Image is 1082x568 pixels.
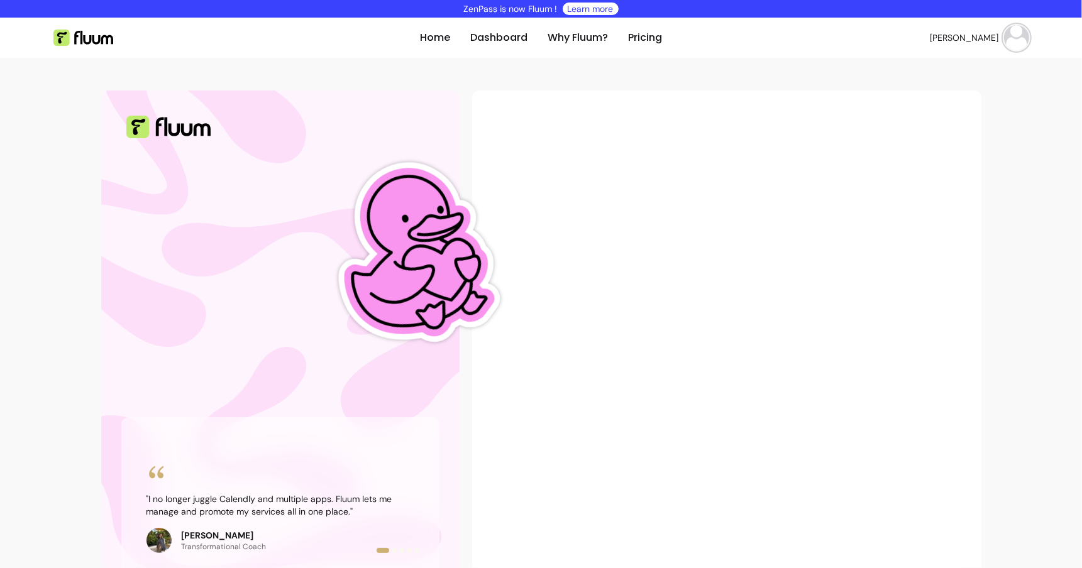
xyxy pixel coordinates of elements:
span: [PERSON_NAME] [930,31,999,44]
p: ZenPass is now Fluum ! [464,3,558,15]
blockquote: " I no longer juggle Calendly and multiple apps. Fluum lets me manage and promote my services all... [146,493,414,518]
img: Fluum Logo [53,30,113,46]
p: [PERSON_NAME] [182,529,267,542]
img: Review avatar [146,528,172,553]
a: Why Fluum? [548,30,608,45]
a: Pricing [628,30,662,45]
img: Fluum Duck sticker [309,114,516,393]
img: Fluum Logo [126,116,211,138]
button: avatar[PERSON_NAME] [930,25,1029,50]
img: avatar [1004,25,1029,50]
a: Learn more [568,3,614,15]
a: Home [420,30,450,45]
p: Transformational Coach [182,542,267,552]
a: Dashboard [470,30,527,45]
